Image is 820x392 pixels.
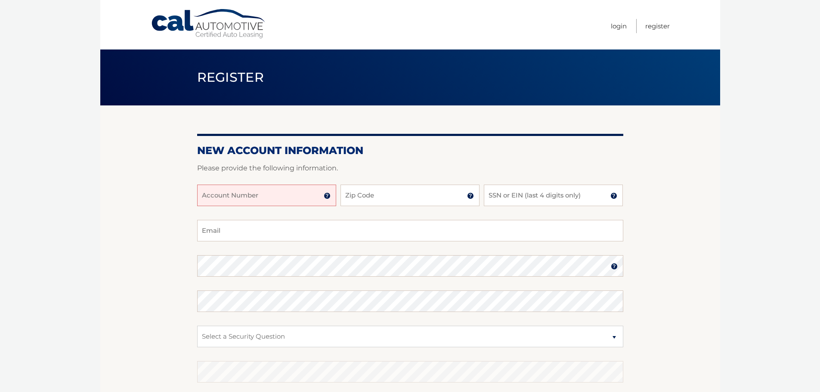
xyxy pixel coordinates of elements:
h2: New Account Information [197,144,623,157]
img: tooltip.svg [611,263,618,270]
input: Zip Code [340,185,480,206]
a: Register [645,19,670,33]
img: tooltip.svg [610,192,617,199]
img: tooltip.svg [324,192,331,199]
a: Cal Automotive [151,9,267,39]
img: tooltip.svg [467,192,474,199]
span: Register [197,69,264,85]
p: Please provide the following information. [197,162,623,174]
input: Email [197,220,623,241]
input: SSN or EIN (last 4 digits only) [484,185,623,206]
input: Account Number [197,185,336,206]
a: Login [611,19,627,33]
